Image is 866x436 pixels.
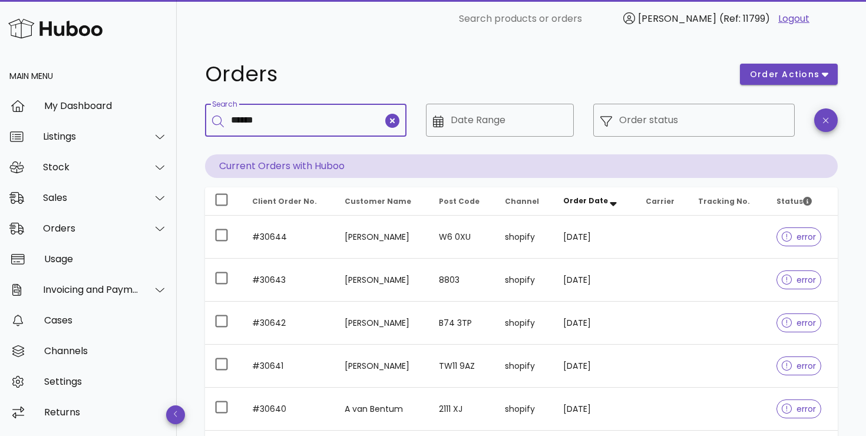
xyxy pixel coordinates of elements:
td: 8803 [429,259,495,302]
span: error [782,276,817,284]
th: Channel [495,187,554,216]
div: Orders [43,223,139,234]
td: [PERSON_NAME] [335,259,429,302]
th: Post Code [429,187,495,216]
span: order actions [749,68,820,81]
td: #30644 [243,216,335,259]
th: Status [767,187,838,216]
div: Sales [43,192,139,203]
td: TW11 9AZ [429,345,495,388]
td: shopify [495,216,554,259]
span: Client Order No. [252,196,317,206]
th: Client Order No. [243,187,335,216]
button: order actions [740,64,838,85]
span: (Ref: 11799) [719,12,770,25]
h1: Orders [205,64,726,85]
td: [DATE] [554,388,636,431]
td: [DATE] [554,216,636,259]
span: Post Code [439,196,480,206]
span: Tracking No. [698,196,750,206]
td: shopify [495,259,554,302]
img: Huboo Logo [8,16,103,41]
td: shopify [495,302,554,345]
td: #30640 [243,388,335,431]
span: error [782,233,817,241]
div: Usage [44,253,167,265]
span: error [782,362,817,370]
div: My Dashboard [44,100,167,111]
th: Customer Name [335,187,429,216]
p: Current Orders with Huboo [205,154,838,178]
td: A van Bentum [335,388,429,431]
td: #30642 [243,302,335,345]
span: Order Date [563,196,608,206]
div: Cases [44,315,167,326]
th: Tracking No. [689,187,767,216]
td: [DATE] [554,345,636,388]
td: [DATE] [554,259,636,302]
td: [PERSON_NAME] [335,345,429,388]
div: Invoicing and Payments [43,284,139,295]
td: shopify [495,388,554,431]
td: [PERSON_NAME] [335,302,429,345]
span: error [782,319,817,327]
div: Settings [44,376,167,387]
span: error [782,405,817,413]
td: 2111 XJ [429,388,495,431]
button: clear icon [385,114,399,128]
span: Status [776,196,812,206]
span: [PERSON_NAME] [638,12,716,25]
span: Carrier [646,196,675,206]
td: [PERSON_NAME] [335,216,429,259]
span: Channel [505,196,539,206]
a: Logout [778,12,809,26]
td: #30643 [243,259,335,302]
td: [DATE] [554,302,636,345]
span: Customer Name [345,196,411,206]
td: W6 0XU [429,216,495,259]
td: shopify [495,345,554,388]
td: #30641 [243,345,335,388]
th: Order Date: Sorted descending. Activate to remove sorting. [554,187,636,216]
div: Channels [44,345,167,356]
div: Returns [44,407,167,418]
th: Carrier [636,187,689,216]
td: B74 3TP [429,302,495,345]
label: Search [212,100,237,109]
div: Stock [43,161,139,173]
div: Listings [43,131,139,142]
